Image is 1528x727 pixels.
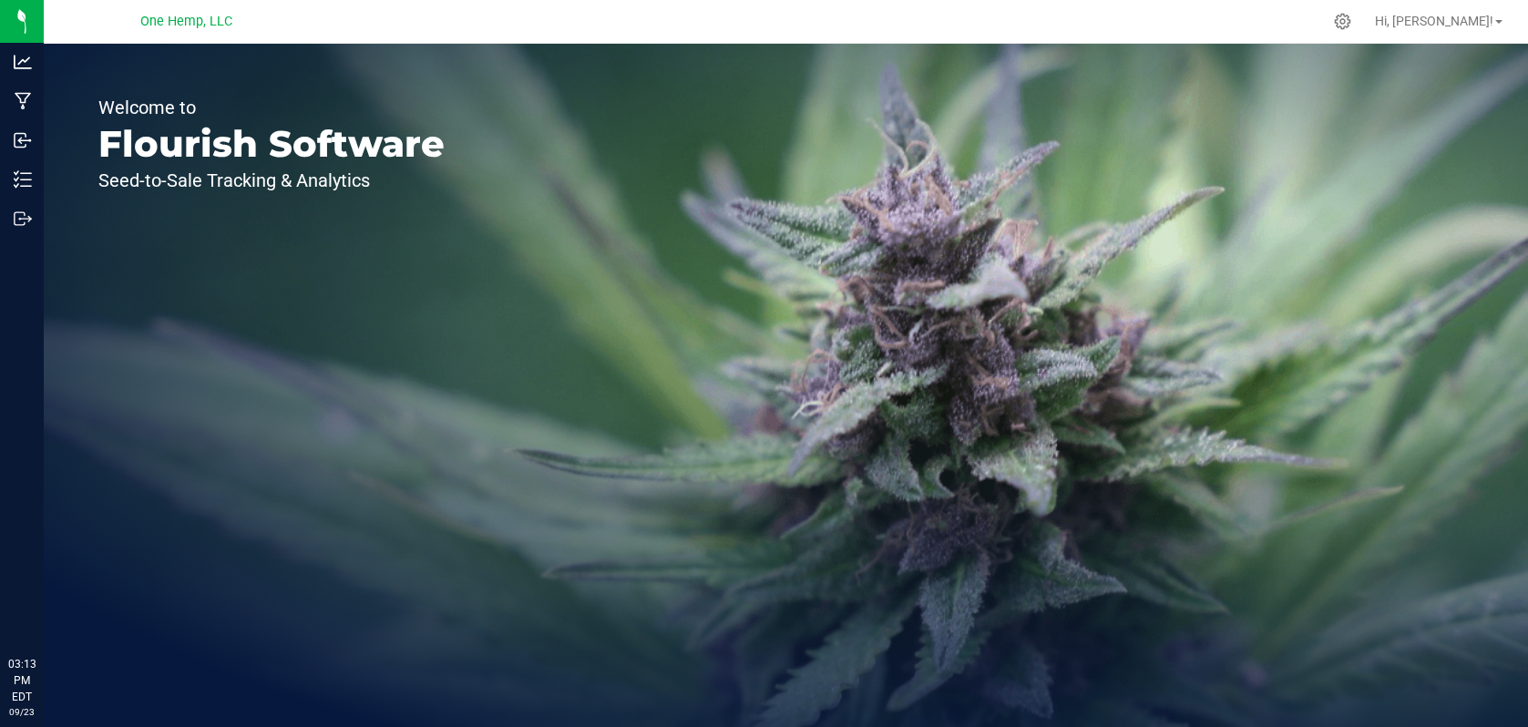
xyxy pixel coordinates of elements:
p: Welcome to [98,98,445,117]
p: 03:13 PM EDT [8,656,36,705]
iframe: Resource center [18,581,73,636]
span: Hi, [PERSON_NAME]! [1375,14,1493,28]
div: Manage settings [1331,13,1354,30]
inline-svg: Manufacturing [14,92,32,110]
inline-svg: Inbound [14,131,32,149]
span: One Hemp, LLC [140,14,232,29]
p: Seed-to-Sale Tracking & Analytics [98,171,445,189]
inline-svg: Inventory [14,170,32,189]
p: Flourish Software [98,126,445,162]
inline-svg: Outbound [14,210,32,228]
p: 09/23 [8,705,36,719]
inline-svg: Analytics [14,53,32,71]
